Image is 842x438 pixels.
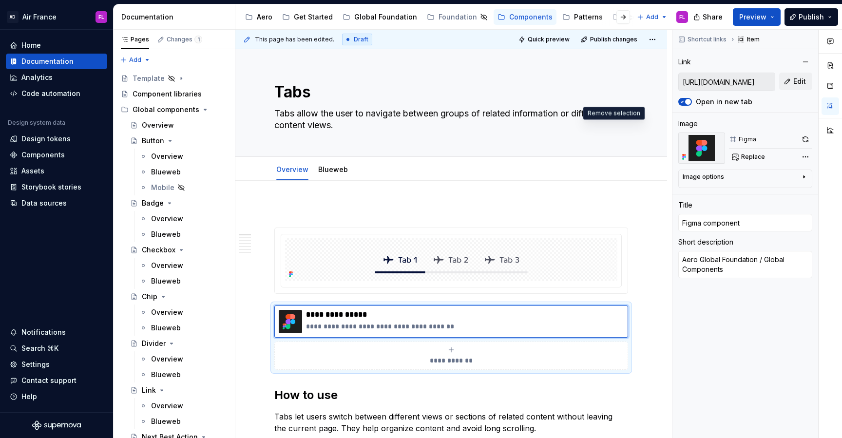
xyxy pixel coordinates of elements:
a: Overview [135,211,231,227]
div: Image [678,119,698,129]
a: Checkbox [126,242,231,258]
div: Button [142,136,164,146]
div: Blueweb [151,417,181,426]
div: Code automation [21,89,80,98]
div: AD [7,11,19,23]
div: Assets [21,166,44,176]
div: Get Started [294,12,333,22]
a: Patterns [558,9,607,25]
div: Components [509,12,553,22]
div: Design system data [8,119,65,127]
textarea: Tabs allow the user to navigate between groups of related information or different content views. [272,106,626,133]
div: Overview [151,401,183,411]
span: Quick preview [528,36,570,43]
div: Blueweb [314,159,352,179]
span: Share [703,12,723,22]
button: Shortcut links [675,33,731,46]
div: Documentation [21,57,74,66]
span: Publish [799,12,824,22]
div: Link [142,385,156,395]
div: Home [21,40,41,50]
div: Patterns [574,12,603,22]
a: Overview [135,351,231,367]
div: Overview [151,261,183,270]
div: Global Foundation [354,12,417,22]
div: Component libraries [133,89,202,99]
div: Design tokens [21,134,71,144]
span: Add [129,56,141,64]
h2: How to use [274,387,628,403]
div: Pages [121,36,149,43]
span: Draft [354,36,368,43]
button: Contact support [6,373,107,388]
img: 1c363bdd-1e4e-45e1-ba44-e4c8ebbfd38a.png [279,310,302,333]
div: Changes [167,36,202,43]
div: Overview [272,159,312,179]
div: Overview [151,214,183,224]
div: Remove selection [583,107,645,120]
div: Image options [683,173,724,181]
span: 1 [194,36,202,43]
div: Blueweb [151,370,181,380]
textarea: Tabs [272,80,626,104]
div: Blueweb [151,229,181,239]
button: Quick preview [516,33,574,46]
a: Assets [6,163,107,179]
div: Air France [22,12,57,22]
div: Settings [21,360,50,369]
span: Shortcut links [688,36,727,43]
button: Image options [683,173,808,185]
div: Blueweb [151,167,181,177]
button: Edit [779,73,812,90]
textarea: Aero Global Foundation / Global Components [678,251,812,278]
a: Overview [135,258,231,273]
div: Blueweb [151,323,181,333]
span: This page has been edited. [255,36,334,43]
div: Divider [142,339,166,348]
div: Data sources [21,198,67,208]
a: Link [126,382,231,398]
div: Overview [151,152,183,161]
div: FL [679,13,685,21]
a: Component libraries [117,86,231,102]
div: Overview [142,120,174,130]
span: Replace [741,153,765,161]
a: Overview [126,117,231,133]
div: Page tree [241,7,632,27]
div: Title [678,200,692,210]
a: Components [494,9,556,25]
div: Foundation [439,12,477,22]
a: Divider [126,336,231,351]
a: Blueweb [135,227,231,242]
a: Blueweb [135,320,231,336]
div: Global components [133,105,199,114]
span: Publish changes [590,36,637,43]
a: Foundation [423,9,492,25]
a: Mobile [135,180,231,195]
button: Publish changes [578,33,642,46]
a: Chip [126,289,231,305]
div: Aero [257,12,272,22]
a: Overview [135,305,231,320]
span: Preview [739,12,766,22]
div: Global components [117,102,231,117]
a: Code automation [6,86,107,101]
a: Get Started [278,9,337,25]
div: Overview [151,307,183,317]
svg: Supernova Logo [32,420,81,430]
button: Help [6,389,107,404]
div: Documentation [121,12,231,22]
a: Analytics [6,70,107,85]
div: Blueweb [151,276,181,286]
a: Design tokens [6,131,107,147]
a: Blueweb [135,414,231,429]
div: Components [21,150,65,160]
a: Overview [135,149,231,164]
a: Overview [135,398,231,414]
div: Storybook stories [21,182,81,192]
a: Components [6,147,107,163]
a: Global Foundation [339,9,421,25]
div: Badge [142,198,164,208]
button: Publish [785,8,838,26]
